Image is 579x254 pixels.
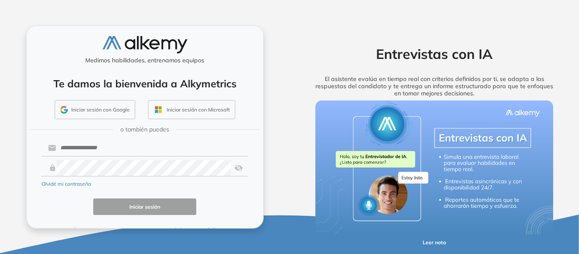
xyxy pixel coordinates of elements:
[302,75,567,97] h5: El asistente evalúa en tiempo real con criterios definidos por ti, se adapta a las respuestas del...
[401,234,468,251] button: Leer nota
[302,46,567,62] h2: Entrevistas con IA
[153,105,163,114] img: OUTLOOK_ICON
[234,160,243,176] img: asd
[103,36,187,53] img: logo-alkemy
[42,180,91,188] button: Olvidé mi contraseña
[426,156,579,254] div: Widget de chat
[93,198,197,215] button: Iniciar sesión
[55,100,135,120] button: Iniciar sesión con Google
[120,125,169,134] span: o también puedes
[148,100,235,120] button: Iniciar sesión con Microsoft
[426,156,579,254] iframe: Chat Widget
[38,78,252,90] h4: Te damos la bienvenida a Alkymetrics
[145,225,248,235] button: Iniciar con código
[60,106,68,114] img: GMAIL_ICON
[30,57,260,64] h5: Medimos habilidades, entrenamos equipos
[42,225,145,235] button: Crear cuenta
[315,100,554,234] img: img-more-info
